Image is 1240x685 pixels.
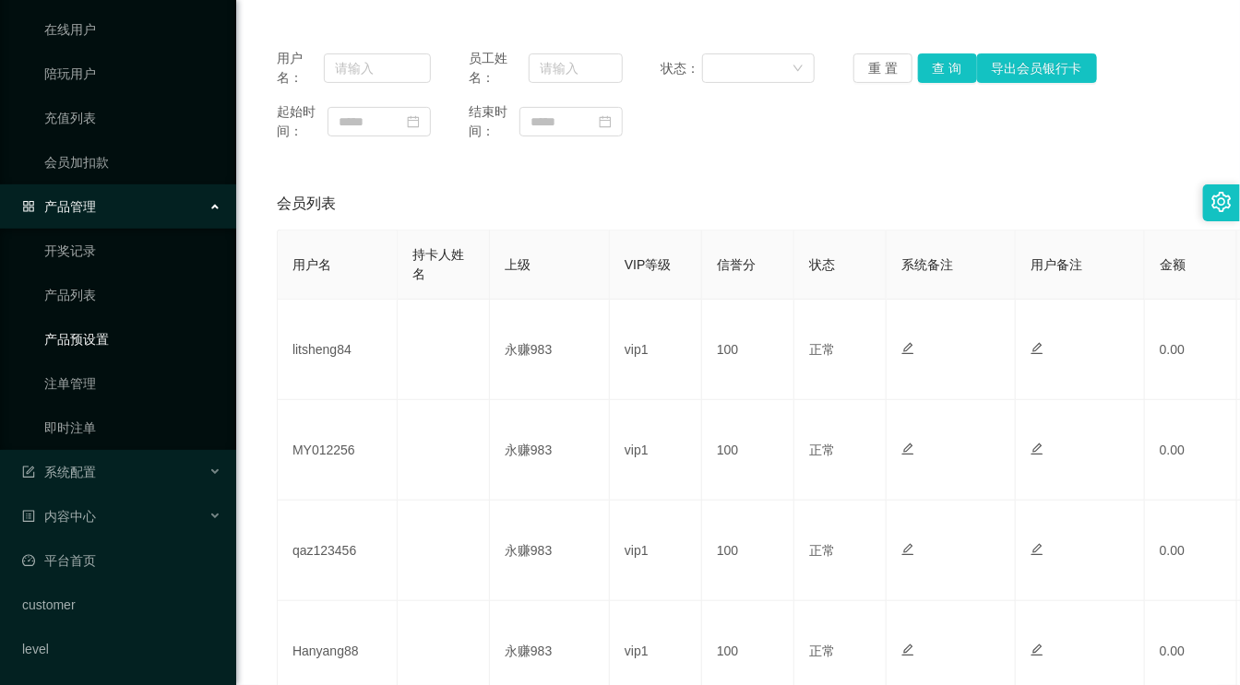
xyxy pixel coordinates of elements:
[490,400,610,501] td: 永赚983
[407,115,420,128] i: 图标: calendar
[901,257,953,272] span: 系统备注
[702,300,794,400] td: 100
[662,59,702,78] span: 状态：
[1145,501,1237,601] td: 0.00
[292,257,331,272] span: 用户名
[44,100,221,136] a: 充值列表
[44,409,221,446] a: 即时注单
[490,501,610,601] td: 永赚983
[44,55,221,92] a: 陪玩用户
[1160,257,1186,272] span: 金额
[1031,644,1043,656] i: 图标: edit
[610,300,702,400] td: vip1
[1211,192,1232,212] i: 图标: setting
[22,509,96,524] span: 内容中心
[324,53,430,83] input: 请输入
[1031,342,1043,355] i: 图标: edit
[277,102,328,141] span: 起始时间：
[44,321,221,358] a: 产品预设置
[22,199,96,214] span: 产品管理
[610,400,702,501] td: vip1
[901,543,914,556] i: 图标: edit
[1031,257,1082,272] span: 用户备注
[469,102,519,141] span: 结束时间：
[717,257,756,272] span: 信誉分
[1145,300,1237,400] td: 0.00
[44,277,221,313] a: 产品列表
[625,257,672,272] span: VIP等级
[529,53,622,83] input: 请输入
[1145,400,1237,501] td: 0.00
[22,466,35,478] i: 图标: form
[412,247,464,281] span: 持卡人姓名
[277,49,324,88] span: 用户名：
[1031,543,1043,556] i: 图标: edit
[490,300,610,400] td: 永赚983
[22,631,221,667] a: level
[44,11,221,48] a: 在线用户
[793,63,804,76] i: 图标: down
[610,501,702,601] td: vip1
[977,53,1097,83] button: 导出会员银行卡
[505,257,531,272] span: 上级
[22,465,96,479] span: 系统配置
[702,501,794,601] td: 100
[809,342,835,357] span: 正常
[809,644,835,658] span: 正常
[278,400,398,501] td: MY012256
[22,510,35,523] i: 图标: profile
[44,365,221,402] a: 注单管理
[809,443,835,457] span: 正常
[901,342,914,355] i: 图标: edit
[901,644,914,656] i: 图标: edit
[702,400,794,501] td: 100
[1031,443,1043,455] i: 图标: edit
[918,53,977,83] button: 查 询
[278,300,398,400] td: litsheng84
[809,543,835,558] span: 正常
[599,115,612,128] i: 图标: calendar
[809,257,835,272] span: 状态
[22,542,221,579] a: 图标: dashboard平台首页
[44,232,221,269] a: 开奖记录
[853,53,912,83] button: 重 置
[22,586,221,623] a: customer
[277,193,336,215] span: 会员列表
[278,501,398,601] td: qaz123456
[469,49,529,88] span: 员工姓名：
[901,443,914,455] i: 图标: edit
[22,200,35,213] i: 图标: appstore-o
[44,144,221,181] a: 会员加扣款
